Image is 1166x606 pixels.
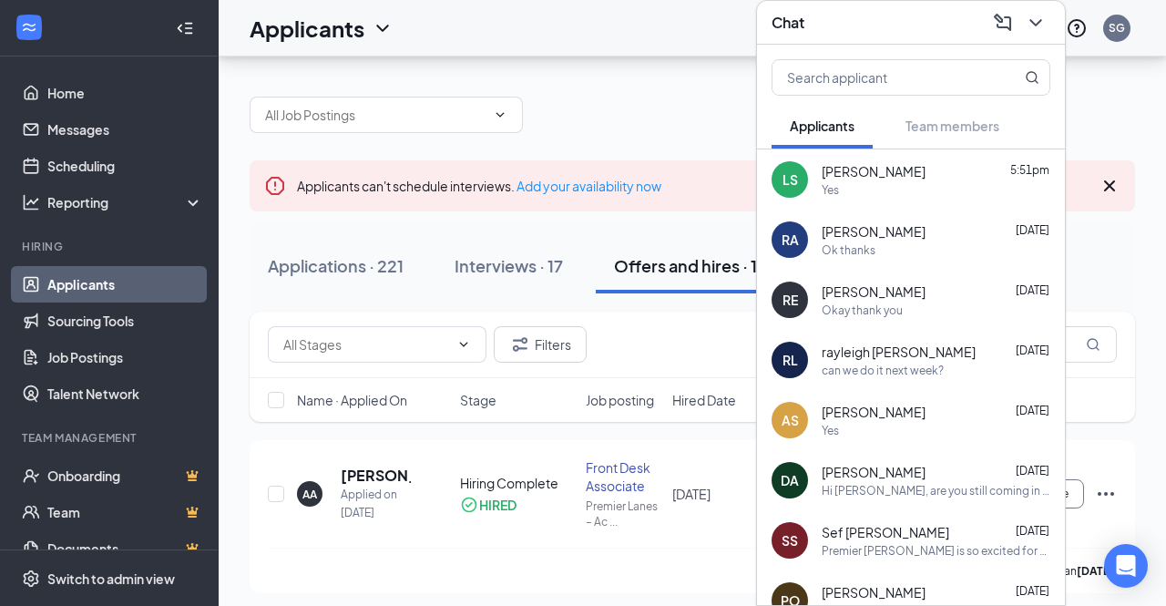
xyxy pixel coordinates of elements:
[822,162,926,180] span: [PERSON_NAME]
[586,458,662,495] div: Front Desk Associate
[47,148,203,184] a: Scheduling
[822,242,875,258] div: Ok thanks
[781,471,799,489] div: DA
[47,570,175,588] div: Switch to admin view
[493,108,507,122] svg: ChevronDown
[822,182,839,198] div: Yes
[672,486,711,502] span: [DATE]
[1066,17,1088,39] svg: QuestionInfo
[297,391,407,409] span: Name · Applied On
[1010,163,1049,177] span: 5:51pm
[822,363,944,378] div: can we do it next week?
[47,193,204,211] div: Reporting
[47,266,203,303] a: Applicants
[782,411,799,429] div: AS
[1077,564,1114,578] b: [DATE]
[1016,404,1049,417] span: [DATE]
[494,326,587,363] button: Filter Filters
[822,543,1050,559] div: Premier [PERSON_NAME] is so excited for you to join our team! Do you know anyone else who might b...
[517,178,661,194] a: Add your availability now
[1025,70,1039,85] svg: MagnifyingGlass
[302,487,317,502] div: AA
[1104,544,1148,588] div: Open Intercom Messenger
[456,337,471,352] svg: ChevronDown
[772,13,804,33] h3: Chat
[22,570,40,588] svg: Settings
[822,303,903,318] div: Okay thank you
[822,523,949,541] span: Sef [PERSON_NAME]
[822,282,926,301] span: [PERSON_NAME]
[341,486,411,522] div: Applied on [DATE]
[782,531,798,550] div: SS
[822,463,926,481] span: [PERSON_NAME]
[822,222,926,241] span: [PERSON_NAME]
[614,254,763,277] div: Offers and hires · 11
[1016,524,1049,538] span: [DATE]
[822,343,976,361] span: rayleigh [PERSON_NAME]
[176,19,194,37] svg: Collapse
[672,391,736,409] span: Hired Date
[47,339,203,375] a: Job Postings
[47,303,203,339] a: Sourcing Tools
[1016,283,1049,297] span: [DATE]
[460,496,478,514] svg: CheckmarkCircle
[782,351,798,369] div: RL
[1016,584,1049,598] span: [DATE]
[341,466,411,486] h5: [PERSON_NAME]
[1086,337,1100,352] svg: MagnifyingGlass
[47,494,203,530] a: TeamCrown
[297,178,661,194] span: Applicants can't schedule interviews.
[47,111,203,148] a: Messages
[47,457,203,494] a: OnboardingCrown
[822,423,839,438] div: Yes
[479,496,517,514] div: HIRED
[782,170,798,189] div: LS
[283,334,449,354] input: All Stages
[265,105,486,125] input: All Job Postings
[47,375,203,412] a: Talent Network
[822,583,926,601] span: [PERSON_NAME]
[586,498,662,529] div: Premier Lanes – Ac ...
[988,8,1018,37] button: ComposeMessage
[47,530,203,567] a: DocumentsCrown
[460,391,496,409] span: Stage
[455,254,563,277] div: Interviews · 17
[20,18,38,36] svg: WorkstreamLogo
[372,17,394,39] svg: ChevronDown
[1109,20,1125,36] div: SG
[822,483,1050,498] div: Hi [PERSON_NAME], are you still coming in [DATE]?
[992,12,1014,34] svg: ComposeMessage
[1016,464,1049,478] span: [DATE]
[782,231,799,249] div: RA
[22,430,199,446] div: Team Management
[1095,483,1117,505] svg: Ellipses
[268,254,404,277] div: Applications · 221
[22,239,199,254] div: Hiring
[905,118,999,134] span: Team members
[586,391,654,409] span: Job posting
[47,75,203,111] a: Home
[782,291,798,309] div: RE
[772,60,988,95] input: Search applicant
[1016,344,1049,357] span: [DATE]
[790,118,854,134] span: Applicants
[22,193,40,211] svg: Analysis
[1021,8,1050,37] button: ChevronDown
[822,403,926,421] span: [PERSON_NAME]
[1016,223,1049,237] span: [DATE]
[460,474,574,492] div: Hiring Complete
[264,175,286,197] svg: Error
[1099,175,1120,197] svg: Cross
[509,334,531,355] svg: Filter
[1025,12,1047,34] svg: ChevronDown
[250,13,364,44] h1: Applicants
